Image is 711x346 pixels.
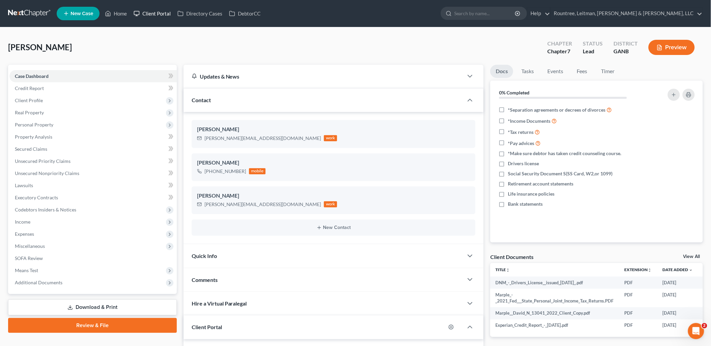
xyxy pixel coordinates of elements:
a: Review & File [8,318,177,333]
a: Download & Print [8,299,177,315]
a: Rountree, Leitman, [PERSON_NAME] & [PERSON_NAME], LLC [551,7,703,20]
span: Unsecured Nonpriority Claims [15,170,79,176]
a: Titleunfold_more [496,267,510,272]
a: Help [527,7,550,20]
div: work [324,201,337,207]
a: DebtorCC [226,7,264,20]
div: [PERSON_NAME] [197,159,470,167]
a: Extensionunfold_more [625,267,652,272]
span: Client Portal [192,324,222,330]
i: unfold_more [648,268,652,272]
div: mobile [249,168,266,174]
span: Personal Property [15,122,53,127]
div: Client Documents [490,253,534,260]
span: Unsecured Priority Claims [15,158,71,164]
td: [DATE] [657,307,699,319]
a: Case Dashboard [9,70,177,82]
a: Property Analysis [9,131,177,143]
a: Executory Contracts [9,192,177,204]
span: Expenses [15,231,34,237]
span: Credit Report [15,85,44,91]
a: Docs [490,65,513,78]
span: Lawsuits [15,182,33,188]
span: *Tax returns [508,129,534,136]
span: Case Dashboard [15,73,49,79]
span: *Separation agreements or decrees of divorces [508,107,605,113]
span: Property Analysis [15,134,52,140]
span: Codebtors Insiders & Notices [15,207,76,212]
span: Bank statements [508,201,543,207]
div: District [613,40,638,48]
div: Updates & News [192,73,456,80]
div: work [324,135,337,141]
span: Secured Claims [15,146,47,152]
span: Real Property [15,110,44,115]
a: Credit Report [9,82,177,94]
div: [PHONE_NUMBER] [204,168,246,175]
input: Search by name... [454,7,516,20]
span: Means Test [15,267,38,273]
span: 7 [567,48,570,54]
span: Comments [192,277,218,283]
button: New Contact [197,225,470,230]
iframe: Intercom live chat [688,323,704,339]
div: [PERSON_NAME] [197,192,470,200]
td: DNM_-_Drivers_License__issued_[DATE]_.pdf [490,277,619,289]
i: expand_more [689,268,693,272]
strong: 0% Completed [499,90,529,95]
span: [PERSON_NAME] [8,42,72,52]
span: Additional Documents [15,280,62,285]
a: Events [542,65,569,78]
td: PDF [619,289,657,307]
span: Social Security Document S(SS Card, W2,or 1099) [508,170,612,177]
span: *Income Documents [508,118,550,124]
td: Marple_-_2021_Fed___State_Personal_Joint_Income_Tax_Returns.PDF [490,289,619,307]
span: New Case [71,11,93,16]
a: Directory Cases [174,7,226,20]
span: Life insurance policies [508,191,554,197]
a: Secured Claims [9,143,177,155]
td: PDF [619,307,657,319]
div: [PERSON_NAME][EMAIL_ADDRESS][DOMAIN_NAME] [204,201,321,208]
span: *Pay advices [508,140,534,147]
span: Client Profile [15,97,43,103]
span: Drivers license [508,160,539,167]
div: Status [583,40,603,48]
a: SOFA Review [9,252,177,264]
i: unfold_more [506,268,510,272]
div: [PERSON_NAME][EMAIL_ADDRESS][DOMAIN_NAME] [204,135,321,142]
div: Lead [583,48,603,55]
td: Marple__David_N_13041_2022_Client_Copy.pdf [490,307,619,319]
td: Experian_Credit_Report_-_[DATE].pdf [490,319,619,331]
a: Unsecured Nonpriority Claims [9,167,177,179]
td: [DATE] [657,277,699,289]
td: PDF [619,319,657,331]
span: Miscellaneous [15,243,45,249]
span: Hire a Virtual Paralegal [192,300,247,307]
a: Fees [571,65,593,78]
td: [DATE] [657,289,699,307]
div: [PERSON_NAME] [197,125,470,134]
span: SOFA Review [15,255,43,261]
span: Executory Contracts [15,195,58,200]
span: Quick Info [192,253,217,259]
span: 2 [702,323,707,328]
div: Chapter [547,40,572,48]
a: Timer [596,65,620,78]
span: Contact [192,97,211,103]
a: Tasks [516,65,539,78]
a: Client Portal [130,7,174,20]
td: PDF [619,277,657,289]
div: GANB [613,48,638,55]
button: Preview [649,40,695,55]
a: View All [683,254,700,259]
a: Lawsuits [9,179,177,192]
a: Unsecured Priority Claims [9,155,177,167]
span: Retirement account statements [508,180,573,187]
a: Home [102,7,130,20]
td: [DATE] [657,319,699,331]
span: *Make sure debtor has taken credit counseling course. [508,150,621,157]
div: Chapter [547,48,572,55]
span: Income [15,219,30,225]
a: Date Added expand_more [663,267,693,272]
